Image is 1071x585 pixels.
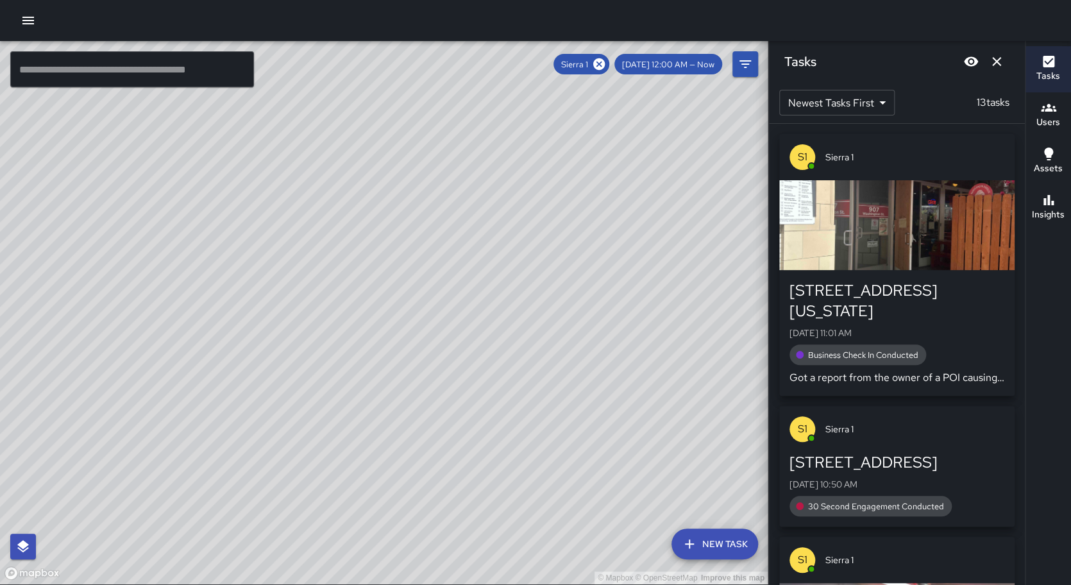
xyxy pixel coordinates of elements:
[553,59,596,70] span: Sierra 1
[779,134,1015,396] button: S1Sierra 1[STREET_ADDRESS][US_STATE][DATE] 11:01 AMBusiness Check In ConductedGot a report from t...
[1025,46,1071,92] button: Tasks
[825,554,1004,566] span: Sierra 1
[789,280,1004,321] div: [STREET_ADDRESS][US_STATE]
[779,90,895,115] div: Newest Tasks First
[798,149,807,165] p: S1
[800,350,926,360] span: Business Check In Conducted
[789,452,1004,473] div: [STREET_ADDRESS]
[1025,139,1071,185] button: Assets
[972,95,1015,110] p: 13 tasks
[1036,69,1060,83] h6: Tasks
[671,529,758,559] button: New Task
[779,406,1015,527] button: S1Sierra 1[STREET_ADDRESS][DATE] 10:50 AM30 Second Engagement Conducted
[553,54,609,74] div: Sierra 1
[825,423,1004,436] span: Sierra 1
[789,326,1004,339] p: [DATE] 11:01 AM
[614,59,722,70] span: [DATE] 12:00 AM — Now
[958,49,984,74] button: Blur
[732,51,758,77] button: Filters
[789,370,1004,386] p: Got a report from the owner of a POI causing disturbance. [PERSON_NAME] left before our arrival. ...
[1025,92,1071,139] button: Users
[800,501,952,512] span: 30 Second Engagement Conducted
[825,151,1004,164] span: Sierra 1
[798,552,807,568] p: S1
[1025,185,1071,231] button: Insights
[1032,208,1065,222] h6: Insights
[1036,115,1060,130] h6: Users
[798,421,807,437] p: S1
[784,51,816,72] h6: Tasks
[984,49,1009,74] button: Dismiss
[1034,162,1063,176] h6: Assets
[789,478,1004,491] p: [DATE] 10:50 AM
